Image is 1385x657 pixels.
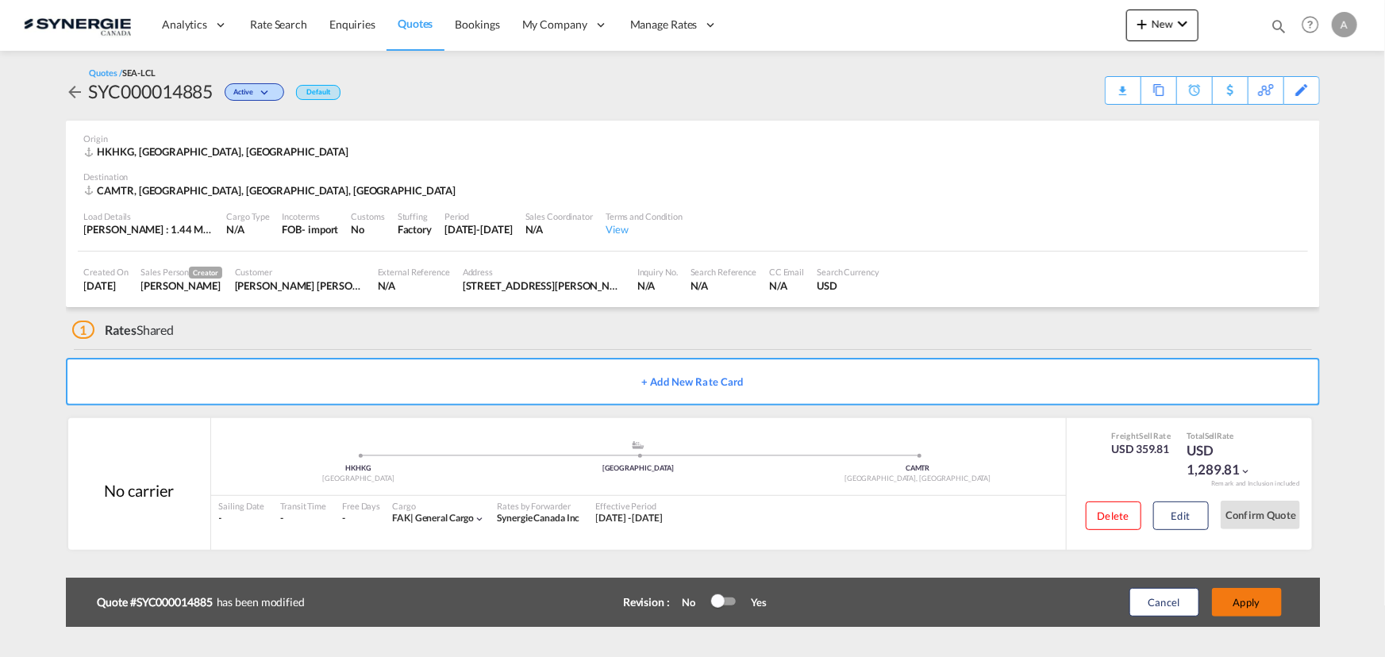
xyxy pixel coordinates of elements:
[474,513,485,524] md-icon: icon-chevron-down
[1297,11,1324,38] span: Help
[1297,11,1332,40] div: Help
[629,441,648,449] md-icon: assets/icons/custom/ship-fill.svg
[1086,501,1141,530] button: Delete
[219,500,265,512] div: Sailing Date
[1133,17,1192,30] span: New
[1332,12,1357,37] div: A
[1153,501,1209,530] button: Edit
[596,500,664,512] div: Effective Period
[623,594,670,610] div: Revision :
[398,222,432,236] div: Factory Stuffing
[1114,79,1133,91] md-icon: icon-download
[817,266,879,278] div: Search Currency
[72,321,95,339] span: 1
[89,79,214,104] div: SYC000014885
[235,279,365,293] div: Manish Singh Khati
[769,279,804,293] div: N/A
[141,266,222,279] div: Sales Person
[122,67,156,78] span: SEA-LCL
[141,279,222,293] div: Adriana Groposila
[84,133,1302,144] div: Origin
[637,279,678,293] div: N/A
[257,89,276,98] md-icon: icon-chevron-down
[596,512,664,525] div: 16 Sep 2025 - 30 Sep 2025
[1112,441,1171,457] div: USD 359.81
[1270,17,1287,41] div: icon-magnify
[444,222,513,236] div: 30 Sep 2025
[219,463,498,474] div: HKHKG
[1129,588,1199,617] button: Cancel
[283,210,339,222] div: Incoterms
[84,144,353,159] div: HKHKG, Hong Kong, Europe
[1173,14,1192,33] md-icon: icon-chevron-down
[444,210,513,222] div: Period
[378,279,450,293] div: N/A
[410,512,414,524] span: |
[84,266,129,278] div: Created On
[342,512,345,525] div: -
[98,590,574,614] div: has been modified
[104,479,173,501] div: No carrier
[280,512,326,525] div: -
[1112,430,1171,441] div: Freight Rate
[1114,77,1133,91] div: Quote PDF is not available at this time
[227,210,270,222] div: Cargo Type
[691,266,756,278] div: Search Reference
[219,512,265,525] div: -
[1205,431,1218,440] span: Sell
[235,266,365,278] div: Customer
[691,279,756,293] div: N/A
[84,222,214,236] div: [PERSON_NAME] : 1.44 MT | Volumetric Wt : 4.61 CBM | Chargeable Wt : 4.61 W/M
[1199,479,1312,488] div: Remark and Inclusion included
[630,17,698,33] span: Manage Rates
[225,83,284,101] div: Change Status Here
[1221,501,1300,529] button: Confirm Quote
[162,17,207,33] span: Analytics
[84,279,129,293] div: 18 Sep 2025
[522,17,587,33] span: My Company
[1140,431,1153,440] span: Sell
[606,210,683,222] div: Terms and Condition
[392,500,485,512] div: Cargo
[1133,14,1152,33] md-icon: icon-plus 400-fg
[233,87,256,102] span: Active
[283,222,302,236] div: FOB
[296,85,340,100] div: Default
[498,463,778,474] div: [GEOGRAPHIC_DATA]
[769,266,804,278] div: CC Email
[606,222,683,236] div: View
[24,7,131,43] img: 1f56c880d42311ef80fc7dca854c8e59.png
[66,358,1320,405] button: + Add New Rate Card
[227,222,270,236] div: N/A
[351,210,384,222] div: Customs
[778,474,1057,484] div: [GEOGRAPHIC_DATA], [GEOGRAPHIC_DATA]
[329,17,375,31] span: Enquiries
[105,322,137,337] span: Rates
[98,594,217,610] b: Quote #SYC000014885
[66,83,85,102] md-icon: icon-arrow-left
[778,463,1057,474] div: CAMTR
[398,210,432,222] div: Stuffing
[497,512,579,524] span: Synergie Canada Inc
[497,500,579,512] div: Rates by Forwarder
[398,17,433,30] span: Quotes
[463,279,625,293] div: 431 Rue Locke Saint-Laurent, QC H4T 1X7
[497,512,579,525] div: Synergie Canada Inc
[1187,430,1266,441] div: Total Rate
[1212,588,1282,617] button: Apply
[351,222,384,236] div: No
[342,500,380,512] div: Free Days
[84,171,1302,182] div: Destination
[525,222,593,236] div: N/A
[392,512,474,525] div: general cargo
[280,500,326,512] div: Transit Time
[817,279,879,293] div: USD
[637,266,678,278] div: Inquiry No.
[456,17,500,31] span: Bookings
[463,266,625,278] div: Address
[392,512,415,524] span: FAK
[219,474,498,484] div: [GEOGRAPHIC_DATA]
[1126,10,1198,41] button: icon-plus 400-fgNewicon-chevron-down
[674,595,711,609] div: No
